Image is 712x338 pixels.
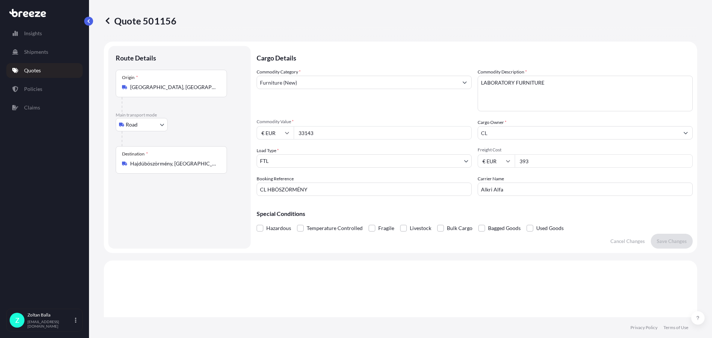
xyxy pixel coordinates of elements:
[260,157,268,165] span: FTL
[378,223,394,234] span: Fragile
[307,223,363,234] span: Temperature Controlled
[478,76,693,111] textarea: LABORATORY FURNITURE
[447,223,472,234] span: Bulk Cargo
[651,234,693,249] button: Save Changes
[130,160,218,167] input: Destination
[536,223,564,234] span: Used Goods
[24,67,41,74] p: Quotes
[257,175,294,183] label: Booking Reference
[257,68,301,76] label: Commodity Category
[6,82,83,96] a: Policies
[24,104,40,111] p: Claims
[257,46,693,68] p: Cargo Details
[6,45,83,59] a: Shipments
[630,325,657,331] a: Privacy Policy
[478,183,693,196] input: Enter name
[257,119,472,125] span: Commodity Value
[478,68,527,76] label: Commodity Description
[679,126,692,140] button: Show suggestions
[610,237,645,245] p: Cancel Changes
[515,154,693,168] input: Enter amount
[6,100,83,115] a: Claims
[410,223,431,234] span: Livestock
[488,223,521,234] span: Bagged Goods
[116,118,168,131] button: Select transport
[126,121,138,128] span: Road
[24,85,42,93] p: Policies
[478,147,693,153] span: Freight Cost
[27,312,73,318] p: Zoltan Balla
[24,48,48,56] p: Shipments
[257,147,279,154] span: Load Type
[458,76,471,89] button: Show suggestions
[266,223,291,234] span: Hazardous
[257,154,472,168] button: FTL
[604,234,651,249] button: Cancel Changes
[27,319,73,328] p: [EMAIL_ADDRESS][DOMAIN_NAME]
[116,112,243,118] p: Main transport mode
[257,211,693,217] p: Special Conditions
[104,15,177,27] p: Quote 501156
[24,30,42,37] p: Insights
[478,119,507,126] label: Cargo Owner
[657,237,687,245] p: Save Changes
[130,83,218,91] input: Origin
[15,316,19,324] span: Z
[6,63,83,78] a: Quotes
[122,75,138,81] div: Origin
[6,26,83,41] a: Insights
[478,175,504,183] label: Carrier Name
[663,325,688,331] a: Terms of Use
[257,183,472,196] input: Your internal reference
[478,126,679,140] input: Full name
[257,76,458,89] input: Select a commodity type
[116,53,156,62] p: Route Details
[122,151,148,157] div: Destination
[294,126,472,140] input: Type amount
